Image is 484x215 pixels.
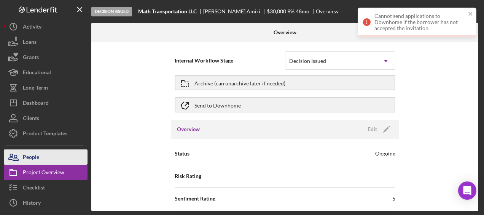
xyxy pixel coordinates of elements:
[375,150,395,157] div: Ongoing
[274,29,296,35] b: Overview
[203,8,267,14] div: [PERSON_NAME] Amiri
[468,11,473,18] button: close
[4,50,88,65] button: Grants
[4,65,88,80] button: Educational
[363,124,393,135] button: Edit
[4,149,88,165] button: People
[289,58,326,64] div: Decision Issued
[374,13,466,31] div: Cannot send applications to Downhome if the borrower has not accepted the invitation.
[194,76,285,90] div: Archive (can unarchive later if needed)
[23,65,51,82] div: Educational
[316,8,339,14] div: Overview
[175,195,215,202] span: Sentiment Rating
[23,19,41,36] div: Activity
[23,165,64,182] div: Project Overview
[392,195,395,202] div: 5
[4,165,88,180] button: Project Overview
[177,125,200,133] h3: Overview
[4,95,88,111] button: Dashboard
[194,98,241,112] div: Send to Downhome
[175,97,395,112] button: Send to Downhome
[23,195,41,212] div: History
[287,8,295,14] div: 9 %
[267,8,286,14] span: $30,000
[23,95,49,112] div: Dashboard
[138,8,197,14] b: Math Transportation LLC
[23,149,39,167] div: People
[4,111,88,126] button: Clients
[4,80,88,95] button: Long-Term
[296,8,309,14] div: 48 mo
[458,181,476,200] div: Open Intercom Messenger
[23,80,48,97] div: Long-Term
[23,50,39,67] div: Grants
[175,150,189,157] span: Status
[175,75,395,90] button: Archive (can unarchive later if needed)
[4,126,88,141] button: Product Templates
[4,180,88,195] button: Checklist
[91,7,132,16] div: Decision Issued
[368,124,377,135] div: Edit
[4,195,88,210] button: History
[175,57,285,64] span: Internal Workflow Stage
[23,111,39,128] div: Clients
[4,34,88,50] button: Loans
[4,19,88,34] button: Activity
[175,172,201,180] span: Risk Rating
[23,34,37,51] div: Loans
[23,180,45,197] div: Checklist
[23,126,67,143] div: Product Templates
